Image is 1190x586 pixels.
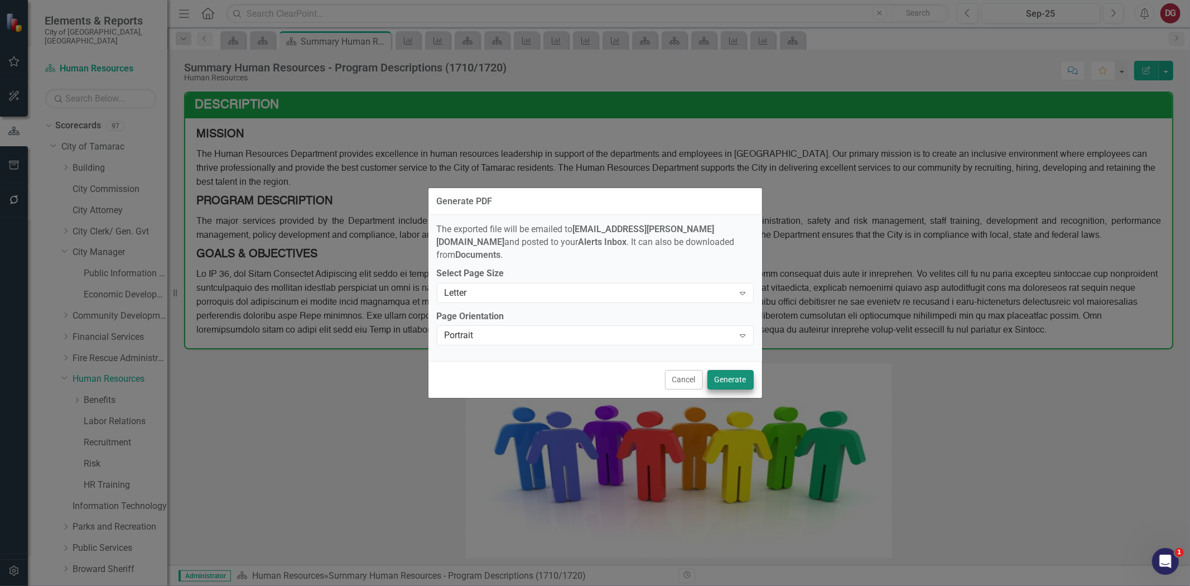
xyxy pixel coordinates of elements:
strong: [EMAIL_ADDRESS][PERSON_NAME][DOMAIN_NAME] [437,224,715,247]
label: Page Orientation [437,310,754,323]
strong: Alerts Inbox [579,237,627,247]
strong: Documents [456,249,501,260]
div: Letter [445,286,734,299]
label: Select Page Size [437,267,754,280]
iframe: Intercom live chat [1152,548,1179,575]
button: Cancel [665,370,703,390]
span: 1 [1175,548,1184,557]
span: The exported file will be emailed to and posted to your . It can also be downloaded from . [437,224,735,260]
div: Generate PDF [437,196,493,206]
button: Generate [707,370,754,390]
div: Portrait [445,329,734,342]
